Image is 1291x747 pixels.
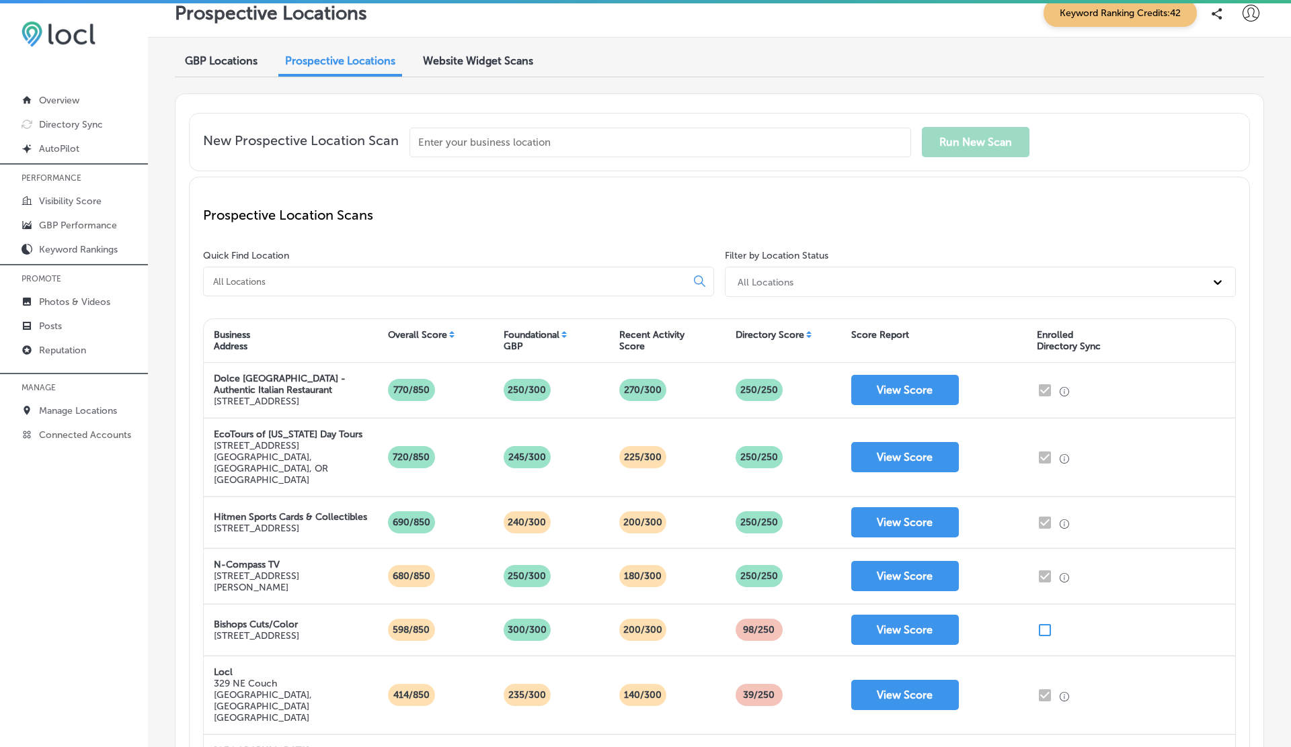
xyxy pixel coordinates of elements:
input: All Locations [212,275,683,288]
p: 200/300 [618,511,668,533]
p: Overview [39,95,79,106]
p: [STREET_ADDRESS] [GEOGRAPHIC_DATA], [GEOGRAPHIC_DATA], OR [GEOGRAPHIC_DATA] [214,440,368,486]
span: GBP Locations [185,54,258,67]
strong: Hitmen Sports Cards & Collectibles [214,511,367,523]
p: 770/850 [388,379,435,401]
p: Photos & Videos [39,296,110,308]
p: Keyword Rankings [39,244,118,255]
p: 250 /250 [735,565,783,587]
p: Manage Locations [39,405,117,416]
p: Posts [39,320,62,332]
label: Quick Find Location [203,250,289,261]
p: 140/300 [619,684,667,706]
p: 235/300 [503,684,551,706]
p: Reputation [39,345,86,356]
p: 329 NE Couch [GEOGRAPHIC_DATA], [GEOGRAPHIC_DATA] [GEOGRAPHIC_DATA] [214,678,368,723]
p: 200/300 [618,619,668,641]
p: 225/300 [619,446,667,468]
p: Directory Sync [39,119,103,130]
p: Prospective Locations [175,2,367,24]
p: 250/300 [502,379,551,401]
p: 680/850 [387,565,436,587]
div: Overall Score [388,329,447,341]
strong: EcoTours of [US_STATE] Day Tours [214,429,362,440]
button: View Score [851,615,959,645]
p: Connected Accounts [39,429,131,441]
p: 250 /250 [735,511,783,533]
div: All Locations [738,276,793,288]
div: Recent Activity Score [619,329,684,352]
button: View Score [851,507,959,537]
p: 690/850 [387,511,436,533]
strong: Locl [214,666,233,678]
div: Enrolled Directory Sync [1037,329,1101,352]
strong: Dolce [GEOGRAPHIC_DATA] - Authentic Italian Restaurant [214,373,346,396]
p: Visibility Score [39,195,102,207]
p: AutoPilot [39,143,79,155]
button: View Score [851,561,959,591]
span: Website Widget Scans [423,54,533,67]
button: View Score [851,442,959,472]
p: New Prospective Location Scan [203,132,399,157]
label: Filter by Location Status [725,250,828,261]
p: Prospective Location Scans [203,207,1236,223]
p: 245/300 [503,446,551,468]
strong: N-Compass TV [214,559,280,570]
p: 180/300 [619,565,667,587]
button: View Score [851,680,959,710]
div: Foundational GBP [504,329,559,352]
p: [STREET_ADDRESS][PERSON_NAME] [214,570,368,593]
p: [STREET_ADDRESS] [214,396,368,407]
p: 720/850 [387,446,435,468]
p: 250 /250 [735,379,783,401]
p: 250/300 [502,565,551,587]
div: Score Report [851,329,909,341]
div: Business Address [214,329,250,352]
img: 6efc1275baa40be7c98c3b36c6bfde44.png [22,21,95,47]
p: 414/850 [388,684,435,706]
p: [STREET_ADDRESS] [214,630,299,642]
p: 240/300 [502,511,551,533]
div: Directory Score [736,329,804,341]
span: Prospective Locations [285,54,395,67]
input: Enter your business location [409,128,911,157]
p: 39 /250 [738,684,780,706]
p: GBP Performance [39,220,117,231]
p: 598/850 [387,619,435,641]
p: 250 /250 [735,446,783,468]
p: 98 /250 [738,619,780,641]
button: Run New Scan [922,127,1029,157]
strong: Bishops Cuts/Color [214,619,298,630]
p: 270/300 [619,379,667,401]
button: View Score [851,375,959,405]
p: 300/300 [502,619,552,641]
p: [STREET_ADDRESS] [214,523,367,534]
